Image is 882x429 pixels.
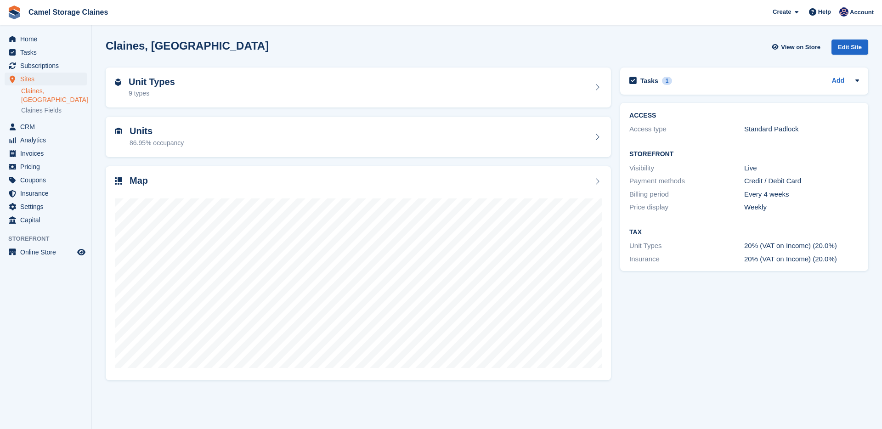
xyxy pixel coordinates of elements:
a: menu [5,200,87,213]
span: Create [773,7,791,17]
a: Map [106,166,611,381]
a: menu [5,120,87,133]
div: Weekly [744,202,859,213]
a: Claines, [GEOGRAPHIC_DATA] [21,87,87,104]
a: Unit Types 9 types [106,68,611,108]
div: Unit Types [629,241,744,251]
h2: Tax [629,229,859,236]
span: Analytics [20,134,75,147]
div: 20% (VAT on Income) (20.0%) [744,241,859,251]
div: Standard Padlock [744,124,859,135]
span: Insurance [20,187,75,200]
div: Billing period [629,189,744,200]
div: Visibility [629,163,744,174]
div: 1 [662,77,673,85]
h2: Map [130,175,148,186]
span: Pricing [20,160,75,173]
span: CRM [20,120,75,133]
span: Coupons [20,174,75,186]
span: Storefront [8,234,91,243]
span: Capital [20,214,75,226]
img: map-icn-33ee37083ee616e46c38cad1a60f524a97daa1e2b2c8c0bc3eb3415660979fc1.svg [115,177,122,185]
a: menu [5,59,87,72]
div: Live [744,163,859,174]
a: menu [5,214,87,226]
a: View on Store [770,40,824,55]
span: Help [818,7,831,17]
div: Credit / Debit Card [744,176,859,186]
span: Subscriptions [20,59,75,72]
div: 9 types [129,89,175,98]
a: menu [5,46,87,59]
a: Add [832,76,844,86]
a: Claines Fields [21,106,87,115]
span: View on Store [781,43,820,52]
img: stora-icon-8386f47178a22dfd0bd8f6a31ec36ba5ce8667c1dd55bd0f319d3a0aa187defe.svg [7,6,21,19]
h2: ACCESS [629,112,859,119]
a: menu [5,73,87,85]
a: menu [5,174,87,186]
div: 20% (VAT on Income) (20.0%) [744,254,859,265]
h2: Tasks [640,77,658,85]
div: Price display [629,202,744,213]
a: Units 86.95% occupancy [106,117,611,157]
span: Online Store [20,246,75,259]
a: menu [5,160,87,173]
img: Rod [839,7,848,17]
img: unit-icn-7be61d7bf1b0ce9d3e12c5938cc71ed9869f7b940bace4675aadf7bd6d80202e.svg [115,128,122,134]
a: Preview store [76,247,87,258]
a: menu [5,147,87,160]
div: Insurance [629,254,744,265]
div: Edit Site [831,40,868,55]
span: Invoices [20,147,75,160]
h2: Storefront [629,151,859,158]
span: Settings [20,200,75,213]
a: Camel Storage Claines [25,5,112,20]
span: Account [850,8,874,17]
div: Access type [629,124,744,135]
img: unit-type-icn-2b2737a686de81e16bb02015468b77c625bbabd49415b5ef34ead5e3b44a266d.svg [115,79,121,86]
a: Edit Site [831,40,868,58]
div: Payment methods [629,176,744,186]
span: Tasks [20,46,75,59]
h2: Units [130,126,184,136]
span: Sites [20,73,75,85]
a: menu [5,246,87,259]
a: menu [5,33,87,45]
a: menu [5,187,87,200]
h2: Unit Types [129,77,175,87]
span: Home [20,33,75,45]
h2: Claines, [GEOGRAPHIC_DATA] [106,40,269,52]
a: menu [5,134,87,147]
div: Every 4 weeks [744,189,859,200]
div: 86.95% occupancy [130,138,184,148]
